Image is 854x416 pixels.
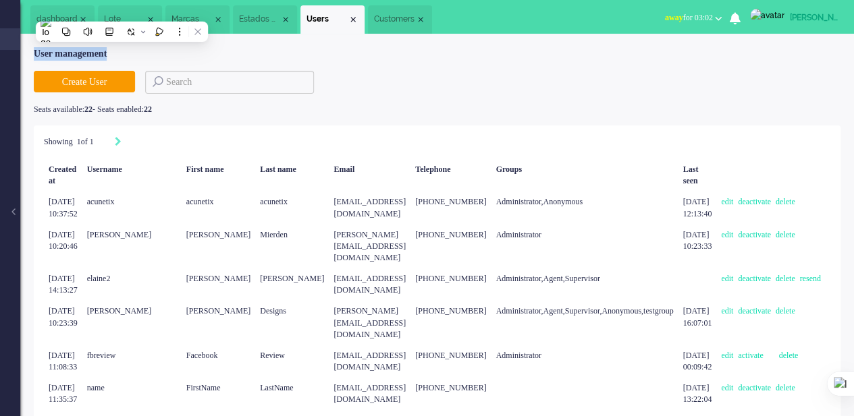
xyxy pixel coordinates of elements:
span: Facebook [186,351,218,360]
a: deactivate [738,197,776,206]
span: [PERSON_NAME] [87,306,151,316]
li: Customers [368,5,432,34]
div: Last name [255,159,329,191]
div: [DATE] 16:07:01 [683,305,712,328]
div: [PERSON_NAME] [790,11,840,24]
span: Mierden [260,230,288,239]
div: [DATE] 10:37:52 [49,196,78,219]
span: Estados de usuario [239,13,280,25]
span: for 03:02 [665,13,713,22]
div: Close tab [78,14,88,25]
a: deactivate [738,383,776,392]
span: [PERSON_NAME] [186,274,250,283]
a: delete [778,351,803,360]
span: [EMAIL_ADDRESS][DOMAIN_NAME] [333,383,406,404]
div: First name [182,159,255,191]
span: Administrator,Anonymous [496,197,583,206]
span: Administrator [496,230,541,239]
span: dashboard [36,13,78,25]
span: FirstName [186,383,221,392]
span: name [87,383,105,392]
a: deactivate [738,274,776,283]
a: edit [721,230,738,239]
span: LastName [260,383,293,392]
div: Groups [491,159,678,191]
div: User management [34,47,840,61]
div: Close tab [145,14,156,25]
span: [PHONE_NUMBER] [415,383,486,392]
a: edit [721,274,738,283]
li: Users [300,5,365,34]
span: away [665,13,683,22]
span: [EMAIL_ADDRESS][DOMAIN_NAME] [333,351,406,372]
a: edit [721,197,738,206]
li: Userstatus [233,5,297,34]
a: edit [721,383,738,392]
span: [PHONE_NUMBER] [415,351,486,360]
input: Search [145,71,314,94]
span: Review [260,351,285,360]
div: [DATE] 00:09:42 [683,350,712,373]
span: Administrator [496,351,541,360]
b: 22 [144,105,152,114]
span: [PERSON_NAME][EMAIL_ADDRESS][DOMAIN_NAME] [333,230,406,262]
a: deactivate [738,306,776,316]
a: activate [738,351,778,360]
li: awayfor 03:02 [657,4,730,34]
div: [DATE] 10:23:39 [49,305,78,328]
span: Designs [260,306,286,316]
a: delete [776,274,800,283]
a: delete [776,383,800,392]
span: Users [306,13,348,25]
li: Dashboard [30,5,95,34]
span: acunetix [186,197,214,206]
div: Close tab [213,14,223,25]
div: Close tab [348,14,358,25]
span: Marcas [171,13,213,25]
div: Pagination [44,136,830,149]
span: Lote [104,13,145,25]
a: resend [799,274,825,283]
span: elaine2 [87,274,111,283]
span: [EMAIL_ADDRESS][DOMAIN_NAME] [333,197,406,218]
span: Administrator,Agent,Supervisor [496,274,599,283]
button: awayfor 03:02 [657,8,730,28]
b: 22 [84,105,92,114]
span: acunetix [260,197,288,206]
span: [EMAIL_ADDRESS][DOMAIN_NAME] [333,274,406,295]
a: edit [721,306,738,316]
div: Close tab [415,14,426,25]
div: [DATE] 11:08:33 [49,350,78,373]
div: [DATE] 12:13:40 [683,196,712,219]
div: [DATE] 10:23:33 [683,229,712,252]
a: delete [776,230,800,239]
div: [DATE] 13:22:04 [683,382,712,405]
span: Customers [374,13,415,25]
div: Email [329,159,410,191]
div: Close tab [280,14,291,25]
div: Last seen [678,159,716,191]
span: [PHONE_NUMBER] [415,306,486,316]
span: acunetix [87,197,115,206]
span: [PERSON_NAME] [260,274,324,283]
span: [PERSON_NAME] [87,230,151,239]
a: delete [776,197,800,206]
span: [PERSON_NAME][EMAIL_ADDRESS][DOMAIN_NAME] [333,306,406,338]
div: Telephone [410,159,491,191]
div: Username [82,159,182,191]
span: [PERSON_NAME] [186,306,250,316]
li: Batch [98,5,162,34]
div: Next [115,136,122,149]
button: Create User [34,71,135,92]
li: Brands [165,5,230,34]
span: [PHONE_NUMBER] [415,274,486,283]
input: Page [73,136,81,148]
span: [PERSON_NAME] [186,230,250,239]
div: [DATE] 11:35:37 [49,382,78,405]
a: edit [721,351,738,360]
img: avatar [750,9,784,22]
span: Administrator,Agent,Supervisor,Anonymous,testgroup [496,306,673,316]
div: Seats available: - Seats enabled: [34,104,152,125]
a: [PERSON_NAME] [747,8,840,22]
a: delete [776,306,800,316]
